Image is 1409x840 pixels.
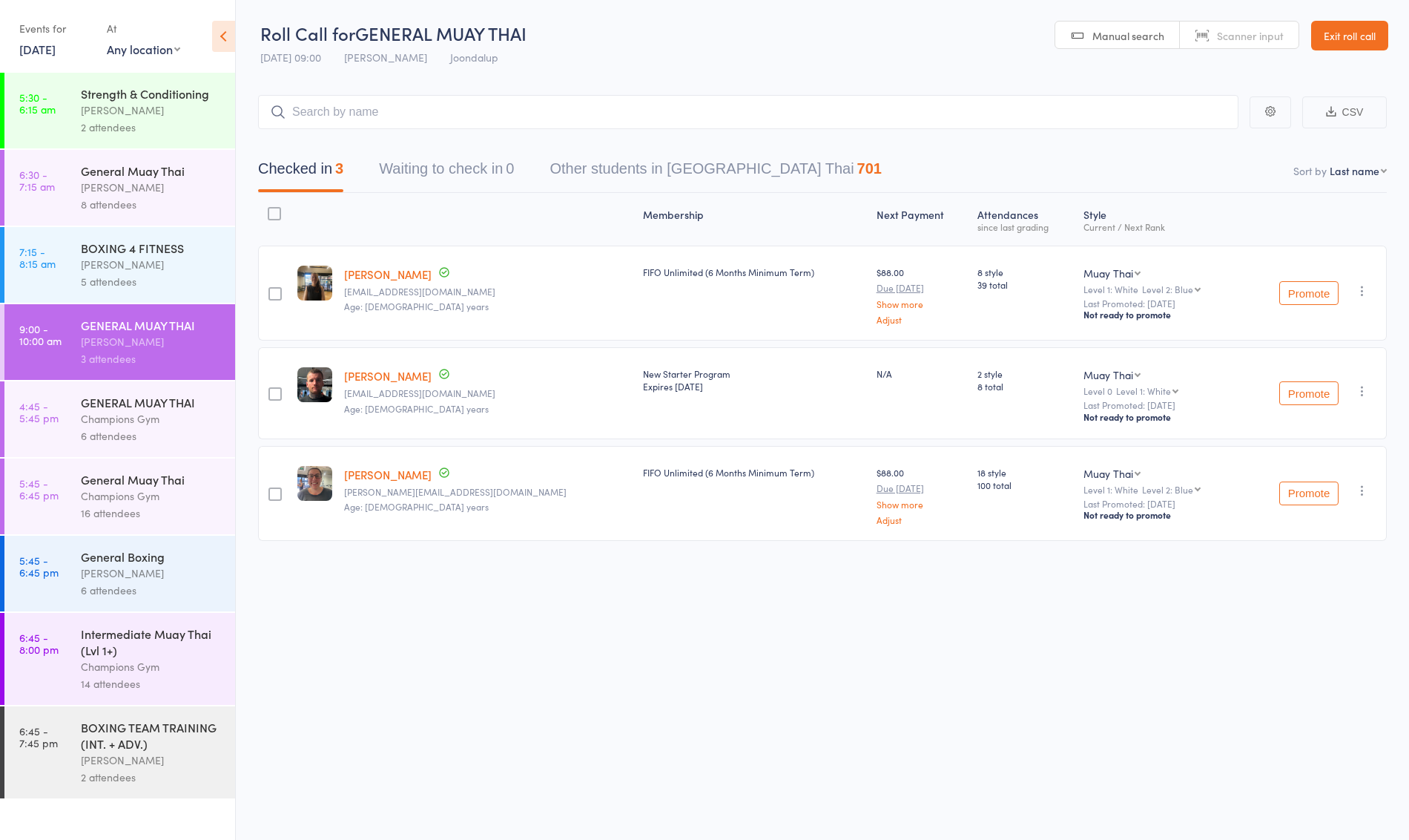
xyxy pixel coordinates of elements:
[107,41,180,57] div: Any location
[1279,281,1339,305] button: Promote
[1083,499,1236,509] small: Last Promoted: [DATE]
[19,400,59,424] time: 4:45 - 5:45 pm
[977,466,1072,479] span: 18 style
[81,394,222,410] div: GENERAL MUAY THAI
[637,200,871,239] div: Membership
[643,466,865,479] div: FIFO Unlimited (6 Months Minimum Term)
[81,548,222,565] div: General Boxing
[643,367,865,393] div: New Starter Program
[550,153,882,192] button: Other students in [GEOGRAPHIC_DATA] Thai701
[4,150,235,226] a: 6:30 -7:15 amGeneral Muay Thai[PERSON_NAME]8 attendees
[1083,485,1236,494] div: Level 1: White
[877,315,966,324] a: Adjust
[1142,485,1193,494] div: Level 2: Blue
[260,21,355,45] span: Roll Call for
[877,515,966,525] a: Adjust
[857,160,882,177] div: 701
[877,483,966,493] small: Due [DATE]
[81,752,222,769] div: [PERSON_NAME]
[977,367,1072,380] span: 2 style
[1279,482,1339,505] button: Promote
[81,505,222,522] div: 16 attendees
[344,368,432,384] a: [PERSON_NAME]
[19,16,92,41] div: Events for
[643,266,865,278] div: FIFO Unlimited (6 Months Minimum Term)
[1083,367,1133,382] div: Muay Thai
[344,266,432,282] a: [PERSON_NAME]
[379,153,514,192] button: Waiting to check in0
[81,102,222,119] div: [PERSON_NAME]
[19,41,56,57] a: [DATE]
[344,50,427,65] span: [PERSON_NAME]
[977,222,1072,232] div: since last grading
[344,388,631,398] small: jaco.carstens666@gmail.com
[4,73,235,148] a: 5:30 -6:15 amStrength & Conditioning[PERSON_NAME]2 attendees
[81,240,222,256] div: BOXING 4 FITNESS
[81,769,222,786] div: 2 attendees
[1083,509,1236,521] div: Not ready to promote
[335,160,343,177] div: 3
[1092,28,1164,43] span: Manual search
[4,613,235,705] a: 6:45 -8:00 pmIntermediate Muay Thai (Lvl 1+)Champions Gym14 attendees
[977,479,1072,491] span: 100 total
[643,380,865,393] div: Expires [DATE]
[877,466,966,525] div: $88.00
[81,179,222,196] div: [PERSON_NAME]
[81,317,222,333] div: GENERAL MUAY THAI
[81,119,222,136] div: 2 attendees
[344,402,489,415] span: Age: [DEMOGRAPHIC_DATA] years
[344,467,432,482] a: [PERSON_NAME]
[81,85,222,102] div: Strength & Conditioning
[4,706,235,798] a: 6:45 -7:45 pmBOXING TEAM TRAINING (INT. + ADV.)[PERSON_NAME]2 attendees
[1083,411,1236,423] div: Not ready to promote
[1116,386,1171,396] div: Level 1: White
[19,477,59,501] time: 5:45 - 6:45 pm
[81,410,222,427] div: Champions Gym
[344,500,489,513] span: Age: [DEMOGRAPHIC_DATA] years
[1083,222,1236,232] div: Current / Next Rank
[1083,266,1133,280] div: Muay Thai
[1083,400,1236,410] small: Last Promoted: [DATE]
[977,266,1072,278] span: 8 style
[506,160,514,177] div: 0
[344,286,631,297] small: paige.aitcheson94@gmail.com
[297,367,332,402] img: image1753185813.png
[4,227,235,303] a: 7:15 -8:15 amBOXING 4 FITNESS[PERSON_NAME]5 attendees
[877,367,966,380] div: N/A
[877,266,966,324] div: $88.00
[971,200,1078,239] div: Atten­dances
[977,278,1072,291] span: 39 total
[81,333,222,350] div: [PERSON_NAME]
[81,675,222,692] div: 14 attendees
[81,626,222,658] div: Intermediate Muay Thai (Lvl 1+)
[1142,284,1193,294] div: Level 2: Blue
[4,304,235,380] a: 9:00 -10:00 amGENERAL MUAY THAI[PERSON_NAME]3 attendees
[297,466,332,501] img: image1664959291.png
[1083,298,1236,309] small: Last Promoted: [DATE]
[4,536,235,611] a: 5:45 -6:45 pmGeneral Boxing[PERSON_NAME]6 attendees
[1217,28,1284,43] span: Scanner input
[1083,284,1236,294] div: Level 1: White
[1279,381,1339,405] button: Promote
[4,459,235,534] a: 5:45 -6:45 pmGeneral Muay ThaiChampions Gym16 attendees
[344,487,631,497] small: gina.marino86@hotmail.com
[344,300,489,312] span: Age: [DEMOGRAPHIC_DATA] years
[81,256,222,273] div: [PERSON_NAME]
[81,427,222,444] div: 6 attendees
[4,381,235,457] a: 4:45 -5:45 pmGENERAL MUAY THAIChampions Gym6 attendees
[81,350,222,367] div: 3 attendees
[355,21,527,45] span: GENERAL MUAY THAI
[871,200,971,239] div: Next Payment
[877,499,966,509] a: Show more
[19,631,59,655] time: 6:45 - 8:00 pm
[1083,309,1236,321] div: Not ready to promote
[81,488,222,505] div: Champions Gym
[1293,163,1327,178] label: Sort by
[1083,466,1133,481] div: Muay Thai
[19,91,56,115] time: 5:30 - 6:15 am
[297,266,332,301] img: image1736299619.png
[81,565,222,582] div: [PERSON_NAME]
[1083,386,1236,396] div: Level 0
[81,163,222,179] div: General Muay Thai
[450,50,498,65] span: Joondalup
